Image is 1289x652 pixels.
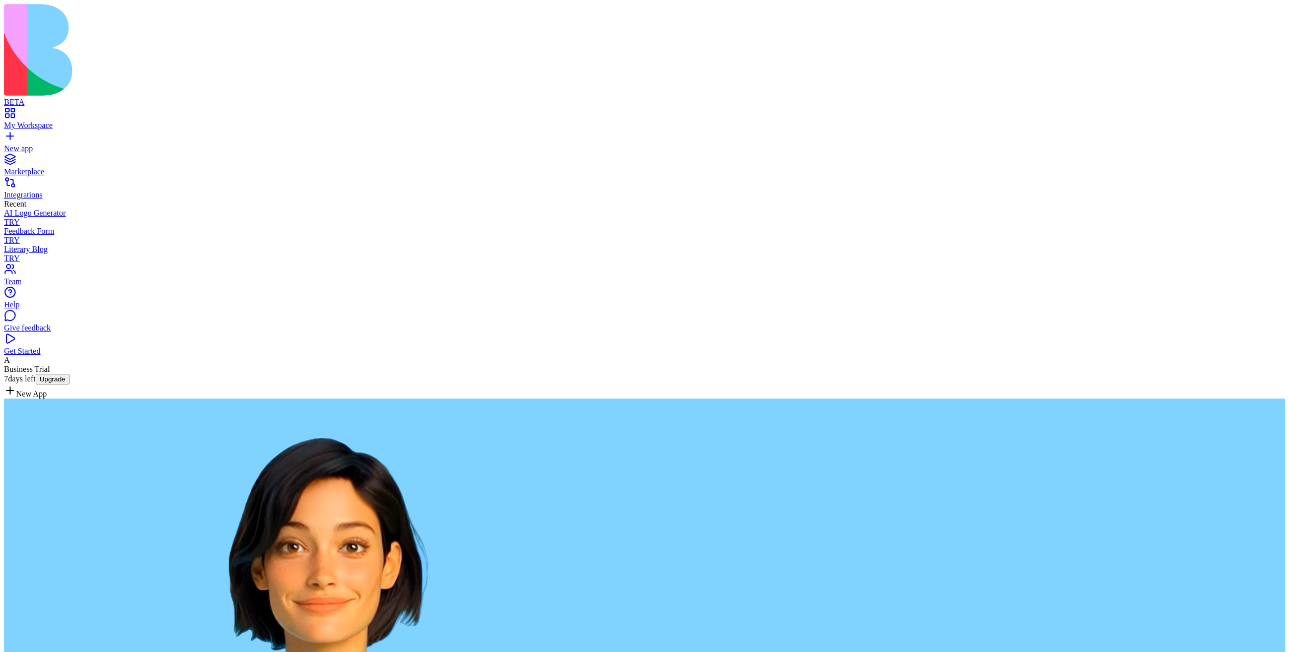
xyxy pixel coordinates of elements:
div: TRY [4,254,1285,263]
div: Help [4,300,1285,309]
div: Marketplace [4,167,1285,176]
span: A [4,356,10,364]
button: Upgrade [36,374,69,384]
a: New app [4,135,1285,153]
span: New App [16,389,47,398]
div: Literary Blog [4,245,1285,254]
a: Give feedback [4,314,1285,333]
div: Feedback Form [4,227,1285,236]
span: Recent [4,200,26,208]
a: BETA [4,89,1285,107]
div: New app [4,144,1285,153]
a: Literary BlogTRY [4,245,1285,263]
img: logo [4,4,409,96]
a: Upgrade [36,374,69,383]
span: Business Trial [4,365,50,383]
a: Integrations [4,181,1285,200]
div: Integrations [4,190,1285,200]
div: AI Logo Generator [4,209,1285,218]
div: BETA [4,98,1285,107]
a: Get Started [4,338,1285,356]
a: My Workspace [4,112,1285,130]
div: TRY [4,218,1285,227]
a: AI Logo GeneratorTRY [4,209,1285,227]
div: Get Started [4,347,1285,356]
span: 7 days left [4,374,36,383]
div: Give feedback [4,323,1285,333]
div: TRY [4,236,1285,245]
a: Feedback FormTRY [4,227,1285,245]
a: Team [4,268,1285,286]
a: Help [4,291,1285,309]
a: Marketplace [4,158,1285,176]
div: My Workspace [4,121,1285,130]
div: Team [4,277,1285,286]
